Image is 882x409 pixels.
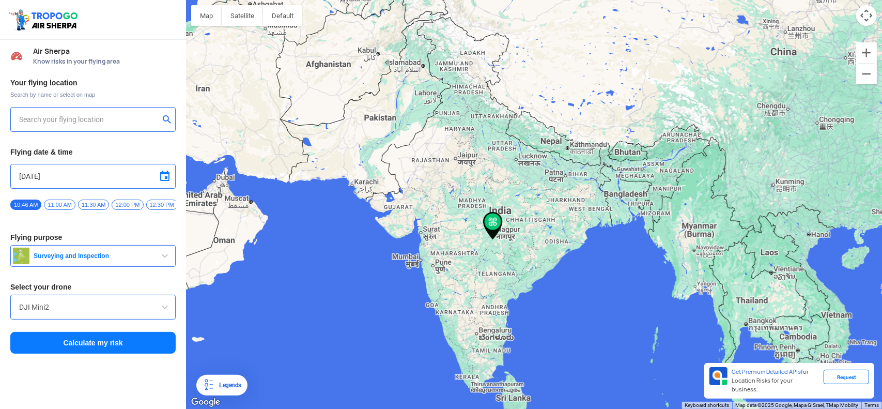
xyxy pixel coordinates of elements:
[189,396,223,409] img: Google
[10,148,176,156] h3: Flying date & time
[189,396,223,409] a: Open this area in Google Maps (opens a new window)
[222,5,263,26] button: Show satellite imagery
[8,8,81,32] img: ic_tgdronemaps.svg
[203,379,215,391] img: Legends
[735,402,858,408] span: Map data ©2025 Google, Mapa GISrael, TMap Mobility
[685,402,729,409] button: Keyboard shortcuts
[10,283,176,291] h3: Select your drone
[709,367,728,385] img: Premium APIs
[10,50,23,62] img: Risk Scores
[10,234,176,241] h3: Flying purpose
[33,47,176,55] span: Air Sherpa
[191,5,222,26] button: Show street map
[10,332,176,354] button: Calculate my risk
[13,248,29,264] img: survey.png
[10,200,41,210] span: 10:46 AM
[10,79,176,86] h3: Your flying location
[856,64,877,84] button: Zoom out
[10,245,176,267] button: Surveying and Inspection
[215,379,241,391] div: Legends
[728,367,824,395] div: for Location Risks for your business.
[44,200,75,210] span: 11:00 AM
[10,90,176,99] span: Search by name or select on map
[29,252,159,260] span: Surveying and Inspection
[146,200,178,210] span: 12:30 PM
[19,170,167,183] input: Select Date
[112,200,143,210] span: 12:00 PM
[78,200,109,210] span: 11:30 AM
[33,57,176,66] span: Know risks in your flying area
[19,113,159,126] input: Search your flying location
[864,402,879,408] a: Terms
[824,370,869,384] div: Request
[856,42,877,63] button: Zoom in
[732,368,801,375] span: Get Premium Detailed APIs
[19,301,167,313] input: Search by name or Brand
[856,5,877,26] button: Map camera controls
